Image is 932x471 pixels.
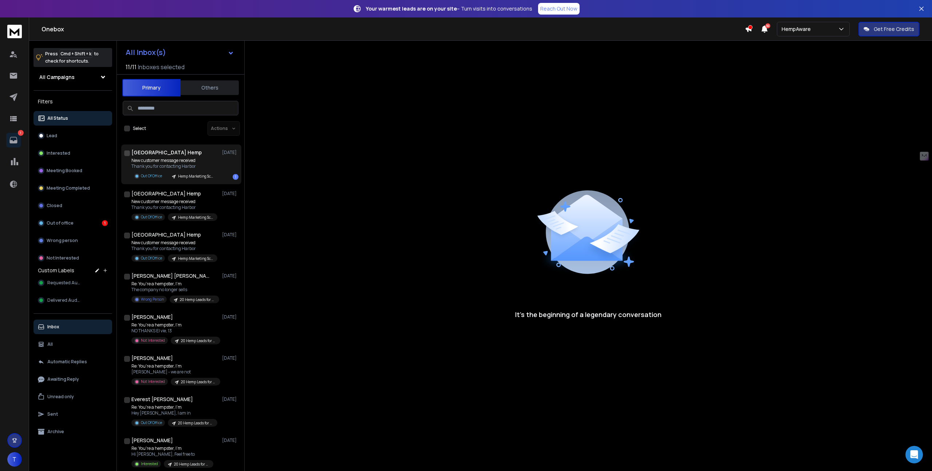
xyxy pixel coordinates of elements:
p: Not Interested [141,379,165,384]
h1: [PERSON_NAME] [131,313,173,321]
button: Interested [33,146,112,161]
p: Thank you for contacting Harbor [131,205,217,210]
p: Unread only [47,394,74,400]
p: Get Free Credits [874,25,914,33]
p: Press to check for shortcuts. [45,50,99,65]
p: 1 [18,130,24,136]
button: Out of office1 [33,216,112,230]
p: Lead [47,133,57,139]
p: Hemp Marketing Scorecard Offer [178,256,213,261]
a: 1 [6,133,21,147]
span: Requested Audit [47,280,83,286]
p: Interested [47,150,70,156]
button: Wrong person [33,233,112,248]
label: Select [133,126,146,131]
span: 50 [765,23,770,28]
p: Not Interested [47,255,79,261]
p: NO THANKS El vie, 13 [131,328,219,334]
button: Archive [33,424,112,439]
h1: All Campaigns [39,74,75,81]
p: – Turn visits into conversations [366,5,532,12]
p: Re: You're a hempster, I'm [131,446,213,451]
p: Automatic Replies [47,359,87,365]
h1: All Inbox(s) [126,49,166,56]
p: [DATE] [222,355,238,361]
h1: [GEOGRAPHIC_DATA] Hemp [131,190,201,197]
p: [DATE] [222,438,238,443]
img: logo [7,25,22,38]
div: Open Intercom Messenger [905,446,923,463]
p: It’s the beginning of a legendary conversation [515,309,662,320]
p: New customer message received [131,158,217,163]
a: Reach Out Now [538,3,580,15]
p: Out of office [47,220,74,226]
p: Meeting Booked [47,168,82,174]
button: Automatic Replies [33,355,112,369]
a: Back to Top [11,9,39,16]
p: [DATE] [222,150,238,155]
button: T [7,452,22,467]
h3: Filters [33,96,112,107]
p: Sent [47,411,58,417]
button: All Campaigns [33,70,112,84]
p: [DATE] [222,191,238,197]
p: [DATE] [222,273,238,279]
button: Lead [33,128,112,143]
div: 1 [233,174,238,180]
button: Meeting Completed [33,181,112,195]
button: All Inbox(s) [120,45,240,60]
p: 20 Hemp Leads for Your Business [174,462,209,467]
p: Awaiting Reply [47,376,79,382]
h3: Inboxes selected [138,63,185,71]
p: Wrong Person [141,297,164,302]
p: Closed [47,203,62,209]
p: All Status [47,115,68,121]
h1: [PERSON_NAME] [131,355,173,362]
p: Wrong person [47,238,78,244]
button: Not Interested [33,251,112,265]
button: Get Free Credits [858,22,919,36]
button: Sent [33,407,112,421]
strong: Your warmest leads are on your site [366,5,457,12]
p: Not Interested [141,338,165,343]
h1: [PERSON_NAME] [131,437,173,444]
p: Out Of Office [141,173,162,179]
p: Out Of Office [141,256,162,261]
p: [DATE] [222,232,238,238]
p: Re: You're a hempster, I'm [131,404,217,410]
p: Re: You're a hempster, I'm [131,363,219,369]
h3: Style [3,23,106,31]
p: Thank you for contacting Harbor [131,246,217,252]
button: Awaiting Reply [33,372,112,387]
p: New customer message received [131,199,217,205]
p: [PERSON_NAME] - we are not [131,369,219,375]
p: Re: You're a hempster, I'm [131,322,219,328]
p: Thank you for contacting Harbor [131,163,217,169]
h1: Onebox [42,25,745,33]
h1: [PERSON_NAME] [PERSON_NAME] [131,272,212,280]
p: The company no longer sells [131,287,219,293]
p: Meeting Completed [47,185,90,191]
p: Inbox [47,324,59,330]
p: Hemp Marketing Scorecard Offer [178,174,213,179]
span: 11 / 11 [126,63,137,71]
button: Inbox [33,320,112,334]
span: Cmd + Shift + k [59,50,92,58]
button: Requested Audit [33,276,112,290]
h1: [GEOGRAPHIC_DATA] Hemp [131,149,202,156]
label: Font Size [3,44,25,50]
button: Meeting Booked [33,163,112,178]
p: Hey [PERSON_NAME], I am in [131,410,217,416]
p: Out Of Office [141,214,162,220]
p: Interested [141,461,158,467]
p: Reach Out Now [540,5,577,12]
p: 20 Hemp Leads for Your Business [178,420,213,426]
p: 20 Hemp Leads for Your Business [180,297,215,302]
p: Hemp Marketing Scorecard Offer [178,215,213,220]
button: Closed [33,198,112,213]
button: Unread only [33,389,112,404]
button: All [33,337,112,352]
h1: Everest [PERSON_NAME] [131,396,193,403]
p: 20 Hemp Leads for Your Business [181,338,216,344]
